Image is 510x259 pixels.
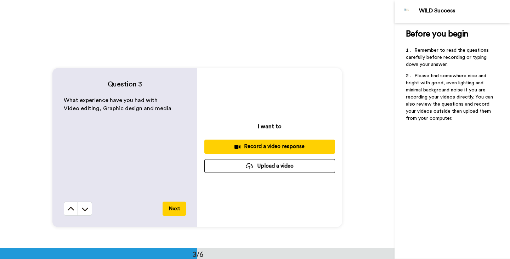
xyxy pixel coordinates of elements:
[258,122,282,131] p: I want to
[64,106,171,111] span: Video editing, Graphic design and media
[204,159,335,173] button: Upload a video
[163,202,186,216] button: Next
[204,140,335,153] button: Record a video response
[64,79,186,89] h4: Question 3
[210,143,329,150] div: Record a video response
[406,48,490,67] span: Remember to read the questions carefully before recording or typing down your answer.
[398,3,415,20] img: Profile Image
[419,7,510,14] div: WILD Success
[406,73,494,121] span: Please find somewhere nice and bright with good, even lighting and minimal background noise if yo...
[181,249,215,259] div: 3/6
[406,30,469,38] span: Before you begin
[64,97,158,103] span: What experience have you had with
